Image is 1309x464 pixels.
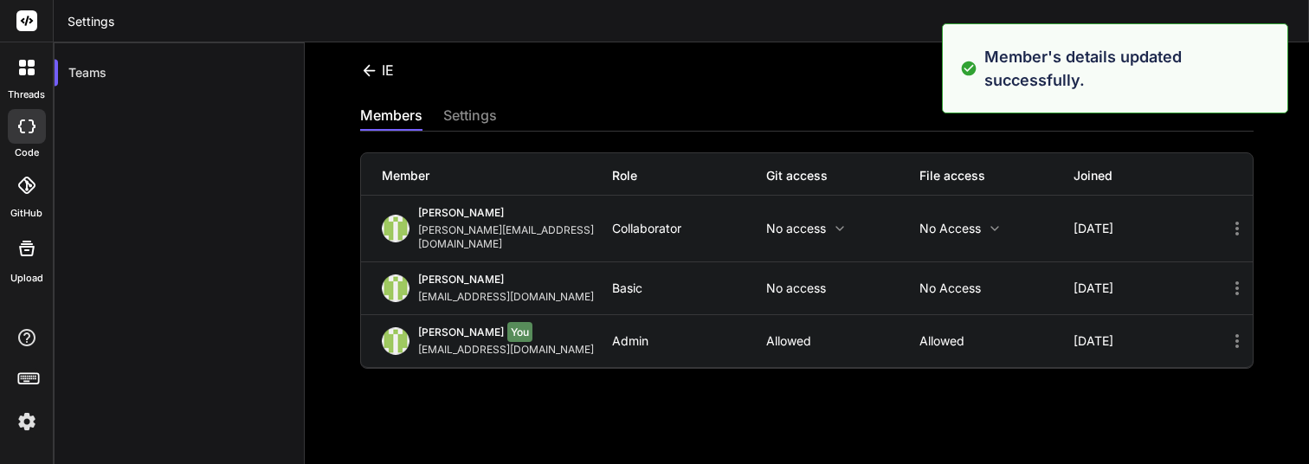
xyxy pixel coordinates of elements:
[8,87,45,102] label: threads
[418,273,504,286] span: [PERSON_NAME]
[10,206,42,221] label: GitHub
[612,281,765,295] div: Basic
[382,327,409,355] img: profile_image
[15,145,39,160] label: code
[919,222,1073,235] p: No access
[919,334,1073,348] p: Allowed
[382,167,612,184] div: Member
[766,222,919,235] p: No access
[612,334,765,348] div: Admin
[960,45,977,92] img: alert
[919,167,1073,184] div: File access
[1074,281,1227,295] div: [DATE]
[360,60,394,81] div: IE
[507,322,532,342] span: You
[382,274,409,302] img: profile_image
[418,325,504,338] span: [PERSON_NAME]
[766,334,919,348] p: Allowed
[55,54,304,92] div: Teams
[443,105,497,129] div: settings
[984,45,1277,92] p: Member's details updated successfully.
[12,407,42,436] img: settings
[418,206,504,219] span: [PERSON_NAME]
[1074,334,1227,348] div: [DATE]
[1074,222,1227,235] div: [DATE]
[766,281,919,295] p: No access
[919,281,1073,295] p: No access
[360,105,422,129] div: members
[10,271,43,286] label: Upload
[612,222,765,235] div: Collaborator
[766,167,919,184] div: Git access
[418,223,612,251] div: [PERSON_NAME][EMAIL_ADDRESS][DOMAIN_NAME]
[612,167,765,184] div: Role
[1074,167,1227,184] div: Joined
[382,215,409,242] img: profile_image
[418,290,601,304] div: [EMAIL_ADDRESS][DOMAIN_NAME]
[418,343,601,357] div: [EMAIL_ADDRESS][DOMAIN_NAME]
